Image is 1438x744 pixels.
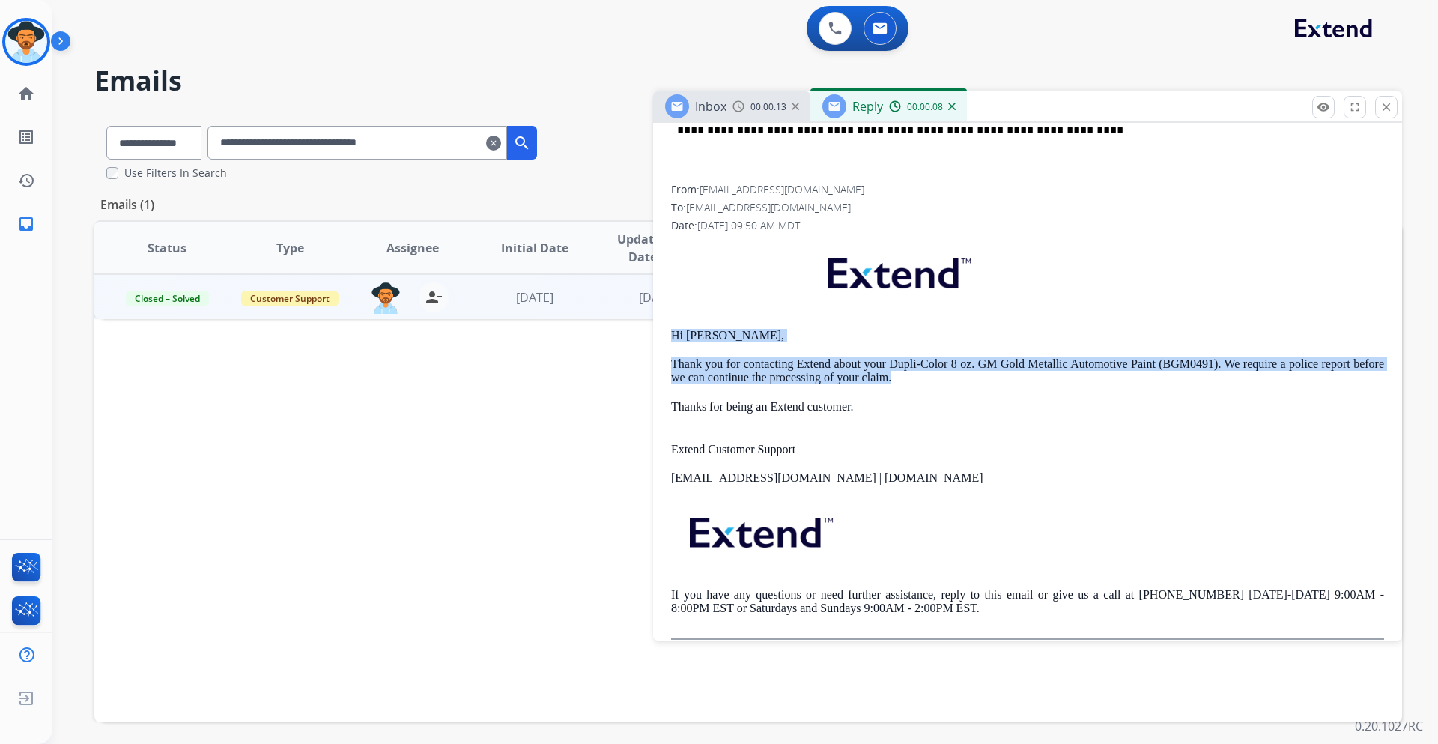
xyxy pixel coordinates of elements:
span: 00:00:08 [907,101,943,113]
img: avatar [5,21,47,63]
span: Customer Support [241,291,339,306]
p: If you have any questions or need further assistance, reply to this email or give us a call at [P... [671,588,1384,616]
p: Thank you for contacting Extend about your Dupli-Color 8 oz. GM Gold Metallic Automotive Paint (B... [671,357,1384,385]
h2: Emails [94,66,1402,96]
span: Reply [852,98,883,115]
img: extend.png [671,500,848,559]
p: Thanks for being an Extend customer. [671,400,1384,414]
mat-icon: clear [486,134,501,152]
p: [EMAIL_ADDRESS][DOMAIN_NAME] | [DOMAIN_NAME] [671,471,1384,485]
mat-icon: remove_red_eye [1317,100,1330,114]
div: To: [671,200,1384,215]
mat-icon: history [17,172,35,190]
img: extend.png [809,241,986,300]
p: Emails (1) [94,196,160,214]
mat-icon: person_remove [425,288,443,306]
span: [DATE] 09:50 AM MDT [697,218,800,232]
span: Status [148,239,186,257]
p: Hi [PERSON_NAME], [671,329,1384,342]
span: Assignee [386,239,439,257]
mat-icon: inbox [17,215,35,233]
span: [EMAIL_ADDRESS][DOMAIN_NAME] [700,182,864,196]
span: Initial Date [501,239,568,257]
p: Extend Customer Support [671,429,1384,456]
span: Updated Date [609,230,677,266]
label: Use Filters In Search [124,166,227,181]
span: [EMAIL_ADDRESS][DOMAIN_NAME] [686,200,851,214]
mat-icon: fullscreen [1348,100,1362,114]
mat-icon: list_alt [17,128,35,146]
img: agent-avatar [371,282,401,314]
div: From: [671,182,1384,197]
mat-icon: search [513,134,531,152]
span: [DATE] [639,289,676,306]
span: [DATE] [516,289,553,306]
p: 0.20.1027RC [1355,717,1423,735]
span: Inbox [695,98,726,115]
mat-icon: home [17,85,35,103]
mat-icon: close [1380,100,1393,114]
span: 00:00:13 [750,101,786,113]
div: Date: [671,218,1384,233]
span: Closed – Solved [126,291,209,306]
span: Type [276,239,304,257]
